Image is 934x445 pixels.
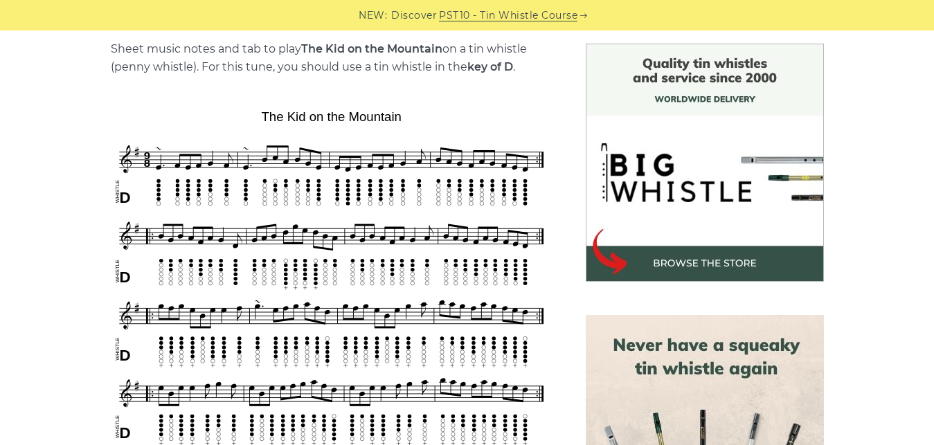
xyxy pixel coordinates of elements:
[391,8,437,24] span: Discover
[359,8,387,24] span: NEW:
[111,40,553,76] p: Sheet music notes and tab to play on a tin whistle (penny whistle). For this tune, you should use...
[467,60,513,73] strong: key of D
[586,44,824,282] img: BigWhistle Tin Whistle Store
[439,8,577,24] a: PST10 - Tin Whistle Course
[301,42,442,55] strong: The Kid on the Mountain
